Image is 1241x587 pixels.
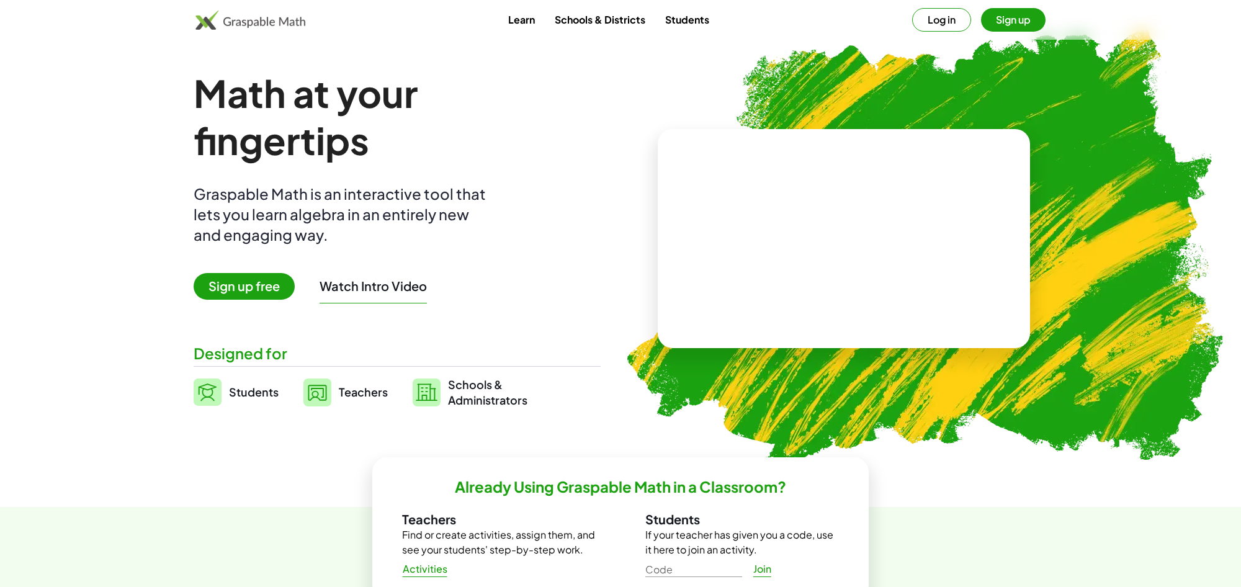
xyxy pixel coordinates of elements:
[229,385,279,399] span: Students
[194,273,295,300] span: Sign up free
[645,527,839,557] p: If your teacher has given you a code, use it here to join an activity.
[413,377,527,408] a: Schools &Administrators
[194,377,279,408] a: Students
[645,511,839,527] h3: Students
[339,385,388,399] span: Teachers
[402,527,596,557] p: Find or create activities, assign them, and see your students' step-by-step work.
[655,8,719,31] a: Students
[455,477,786,496] h2: Already Using Graspable Math in a Classroom?
[981,8,1046,32] button: Sign up
[751,192,937,285] video: What is this? This is dynamic math notation. Dynamic math notation plays a central role in how Gr...
[545,8,655,31] a: Schools & Districts
[448,377,527,408] span: Schools & Administrators
[194,343,601,364] div: Designed for
[320,278,427,294] button: Watch Intro Video
[753,563,771,576] span: Join
[498,8,545,31] a: Learn
[742,558,782,580] a: Join
[194,69,588,164] h1: Math at your fingertips
[194,184,491,245] div: Graspable Math is an interactive tool that lets you learn algebra in an entirely new and engaging...
[303,379,331,406] img: svg%3e
[402,563,447,576] span: Activities
[402,511,596,527] h3: Teachers
[303,377,388,408] a: Teachers
[392,558,457,580] a: Activities
[413,379,441,406] img: svg%3e
[912,8,971,32] button: Log in
[194,379,222,406] img: svg%3e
